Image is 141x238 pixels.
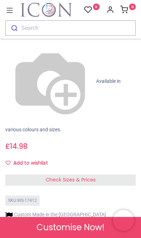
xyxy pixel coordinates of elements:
[113,210,134,231] iframe: Brevo live chat
[6,160,11,165] i: Add to wishlist
[5,78,121,132] span: Available in various colours and sizes.
[106,8,114,13] a: Account Info
[46,176,96,183] span: Check Sizes & Prices
[21,3,72,17] a: Logo of Icon Wall Stickers
[10,141,28,151] span: 14.98
[21,3,72,17] img: Icon Wall Stickers
[5,141,28,152] span: £
[120,8,136,13] a: 0
[5,157,54,169] button: Add to wishlistAdd to wishlist
[21,25,39,31] div: Search
[5,196,40,206] div: SKU: WS-17412
[36,222,105,233] span: Customise Now!
[5,20,136,36] button: Search
[5,211,136,219] li: Custom Made in the [GEOGRAPHIC_DATA]
[93,4,100,10] sup: 0
[5,37,95,126] img: color-wheel.png
[129,4,136,10] sup: 0
[84,6,100,14] a: 0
